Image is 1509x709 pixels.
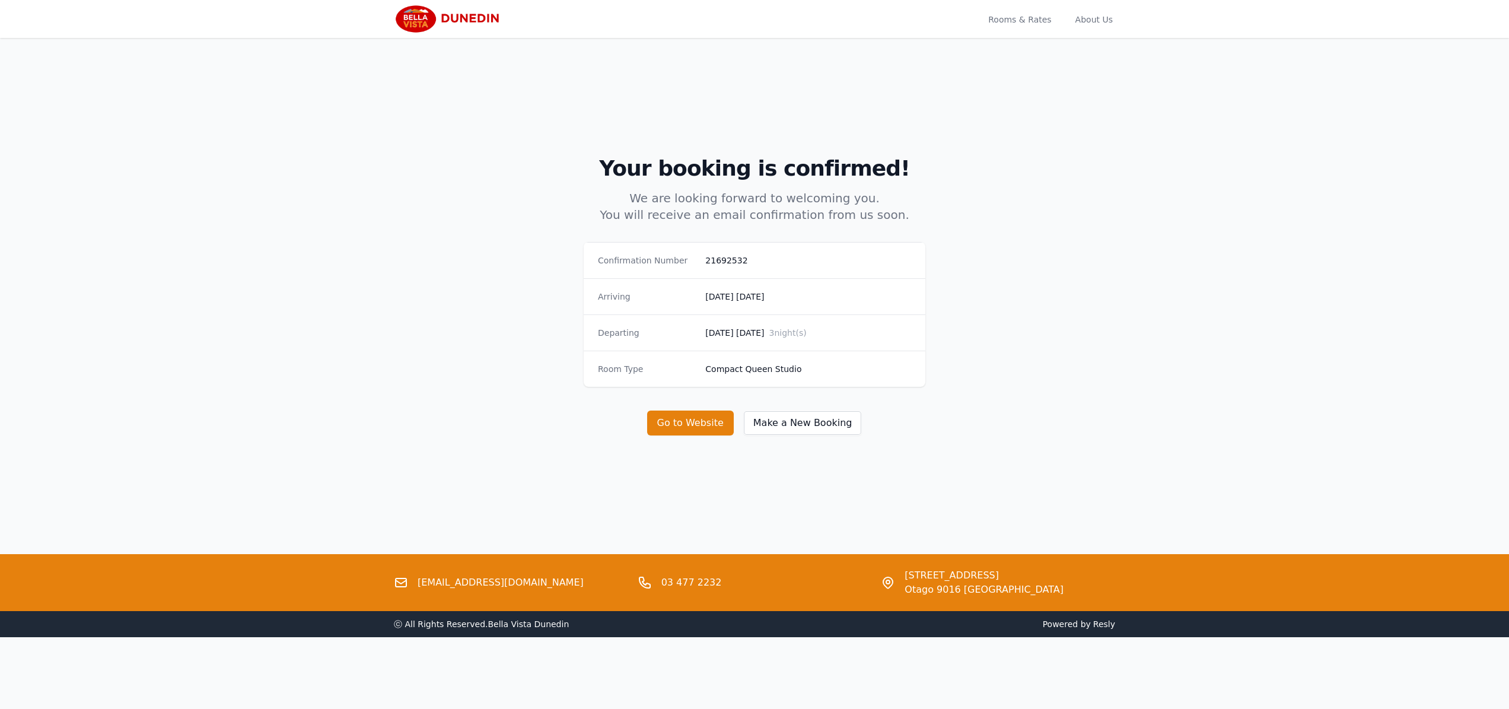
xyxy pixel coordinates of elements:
[598,255,696,266] dt: Confirmation Number
[647,411,734,435] button: Go to Website
[705,291,911,303] dd: [DATE] [DATE]
[598,291,696,303] dt: Arriving
[406,157,1103,180] h2: Your booking is confirmed!
[598,363,696,375] dt: Room Type
[527,190,982,223] p: We are looking forward to welcoming you. You will receive an email confirmation from us soon.
[705,327,911,339] dd: [DATE] [DATE]
[647,417,743,428] a: Go to Website
[769,328,806,338] span: 3 night(s)
[394,5,508,33] img: Bella Vista Dunedin
[1093,619,1115,629] a: Resly
[598,327,696,339] dt: Departing
[418,576,584,590] a: [EMAIL_ADDRESS][DOMAIN_NAME]
[759,618,1115,630] span: Powered by
[905,568,1064,583] span: [STREET_ADDRESS]
[905,583,1064,597] span: Otago 9016 [GEOGRAPHIC_DATA]
[743,411,862,435] button: Make a New Booking
[705,363,911,375] dd: Compact Queen Studio
[705,255,911,266] dd: 21692532
[394,619,569,629] span: ⓒ All Rights Reserved. Bella Vista Dunedin
[661,576,722,590] a: 03 477 2232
